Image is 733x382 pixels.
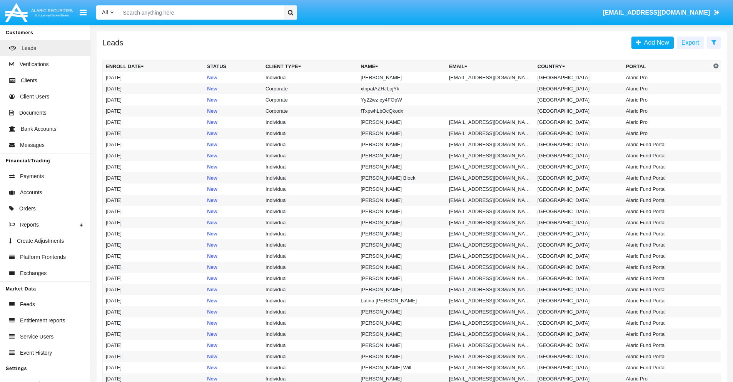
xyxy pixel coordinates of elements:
[20,269,47,277] span: Exchanges
[103,228,204,239] td: [DATE]
[20,333,53,341] span: Service Users
[103,105,204,117] td: [DATE]
[446,228,534,239] td: [EMAIL_ADDRESS][DOMAIN_NAME]
[357,105,446,117] td: fTxpwhLbOcQkodx
[103,161,204,172] td: [DATE]
[204,72,262,83] td: New
[204,206,262,217] td: New
[623,128,711,139] td: Alaric Pro
[19,109,47,117] span: Documents
[446,351,534,362] td: [EMAIL_ADDRESS][DOMAIN_NAME]
[103,206,204,217] td: [DATE]
[204,317,262,329] td: New
[119,5,281,20] input: Search
[623,239,711,250] td: Alaric Fund Portal
[262,284,357,295] td: Individual
[534,72,623,83] td: [GEOGRAPHIC_DATA]
[446,262,534,273] td: [EMAIL_ADDRESS][DOMAIN_NAME]
[534,117,623,128] td: [GEOGRAPHIC_DATA]
[204,295,262,306] td: New
[262,150,357,161] td: Individual
[446,72,534,83] td: [EMAIL_ADDRESS][DOMAIN_NAME]
[446,273,534,284] td: [EMAIL_ADDRESS][DOMAIN_NAME]
[204,217,262,228] td: New
[262,217,357,228] td: Individual
[204,172,262,183] td: New
[20,60,48,68] span: Verifications
[534,139,623,150] td: [GEOGRAPHIC_DATA]
[19,205,36,213] span: Orders
[623,273,711,284] td: Alaric Fund Portal
[204,161,262,172] td: New
[623,72,711,83] td: Alaric Pro
[534,172,623,183] td: [GEOGRAPHIC_DATA]
[103,262,204,273] td: [DATE]
[631,37,674,49] a: Add New
[623,105,711,117] td: Alaric Pro
[4,1,74,24] img: Logo image
[357,317,446,329] td: [PERSON_NAME]
[21,125,57,133] span: Bank Accounts
[20,349,52,357] span: Event History
[623,217,711,228] td: Alaric Fund Portal
[103,61,204,72] th: Enroll Date
[357,306,446,317] td: [PERSON_NAME]
[534,206,623,217] td: [GEOGRAPHIC_DATA]
[103,351,204,362] td: [DATE]
[357,362,446,373] td: [PERSON_NAME] Will
[357,340,446,351] td: [PERSON_NAME]
[534,83,623,94] td: [GEOGRAPHIC_DATA]
[534,362,623,373] td: [GEOGRAPHIC_DATA]
[103,329,204,340] td: [DATE]
[357,172,446,183] td: [PERSON_NAME] Block
[446,128,534,139] td: [EMAIL_ADDRESS][DOMAIN_NAME]
[623,172,711,183] td: Alaric Fund Portal
[17,237,64,245] span: Create Adjustments
[204,284,262,295] td: New
[534,262,623,273] td: [GEOGRAPHIC_DATA]
[103,295,204,306] td: [DATE]
[357,273,446,284] td: [PERSON_NAME]
[534,150,623,161] td: [GEOGRAPHIC_DATA]
[534,228,623,239] td: [GEOGRAPHIC_DATA]
[262,306,357,317] td: Individual
[623,206,711,217] td: Alaric Fund Portal
[623,183,711,195] td: Alaric Fund Portal
[262,351,357,362] td: Individual
[103,72,204,83] td: [DATE]
[262,195,357,206] td: Individual
[204,262,262,273] td: New
[357,161,446,172] td: [PERSON_NAME]
[204,117,262,128] td: New
[534,351,623,362] td: [GEOGRAPHIC_DATA]
[623,250,711,262] td: Alaric Fund Portal
[103,139,204,150] td: [DATE]
[357,72,446,83] td: [PERSON_NAME]
[262,317,357,329] td: Individual
[623,329,711,340] td: Alaric Fund Portal
[446,295,534,306] td: [EMAIL_ADDRESS][DOMAIN_NAME]
[103,172,204,183] td: [DATE]
[103,239,204,250] td: [DATE]
[623,340,711,351] td: Alaric Fund Portal
[357,262,446,273] td: [PERSON_NAME]
[357,117,446,128] td: [PERSON_NAME]
[204,306,262,317] td: New
[357,284,446,295] td: [PERSON_NAME]
[262,139,357,150] td: Individual
[534,94,623,105] td: [GEOGRAPHIC_DATA]
[681,39,699,46] span: Export
[534,317,623,329] td: [GEOGRAPHIC_DATA]
[204,105,262,117] td: New
[103,340,204,351] td: [DATE]
[357,329,446,340] td: [PERSON_NAME]
[103,183,204,195] td: [DATE]
[357,195,446,206] td: [PERSON_NAME]
[357,295,446,306] td: Latina [PERSON_NAME]
[357,228,446,239] td: [PERSON_NAME]
[204,228,262,239] td: New
[20,93,49,101] span: Client Users
[446,172,534,183] td: [EMAIL_ADDRESS][DOMAIN_NAME]
[262,183,357,195] td: Individual
[446,284,534,295] td: [EMAIL_ADDRESS][DOMAIN_NAME]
